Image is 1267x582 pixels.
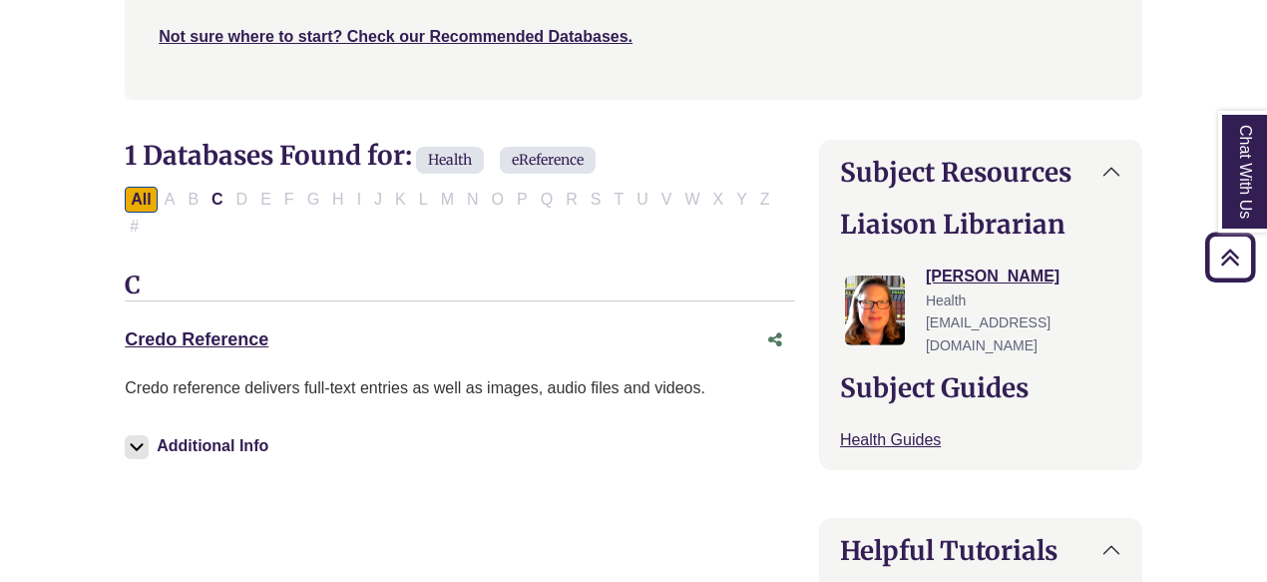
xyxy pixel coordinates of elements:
a: Not sure where to start? Check our Recommended Databases. [159,28,633,45]
span: Health [926,292,966,308]
button: Helpful Tutorials [820,519,1141,582]
h2: Liaison Librarian [840,209,1121,240]
span: [EMAIL_ADDRESS][DOMAIN_NAME] [926,314,1051,352]
p: Credo reference delivers full-text entries as well as images, audio files and videos. [125,375,795,401]
h2: Subject Guides [840,372,1121,403]
h3: C [125,272,795,301]
button: Share this database [755,321,795,359]
a: [PERSON_NAME] [926,268,1059,285]
span: Health [416,147,484,174]
a: Credo Reference [125,329,268,349]
img: Jessica Moore [845,276,905,345]
span: 1 Databases Found for: [125,139,412,172]
button: Subject Resources [820,141,1141,204]
div: Alpha-list to filter by first letter of database name [125,190,777,234]
button: Filter Results C [206,187,229,213]
a: Health Guides [840,431,941,448]
button: Additional Info [125,432,274,460]
span: eReference [500,147,596,174]
button: All [125,187,157,213]
a: Back to Top [1198,244,1262,271]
